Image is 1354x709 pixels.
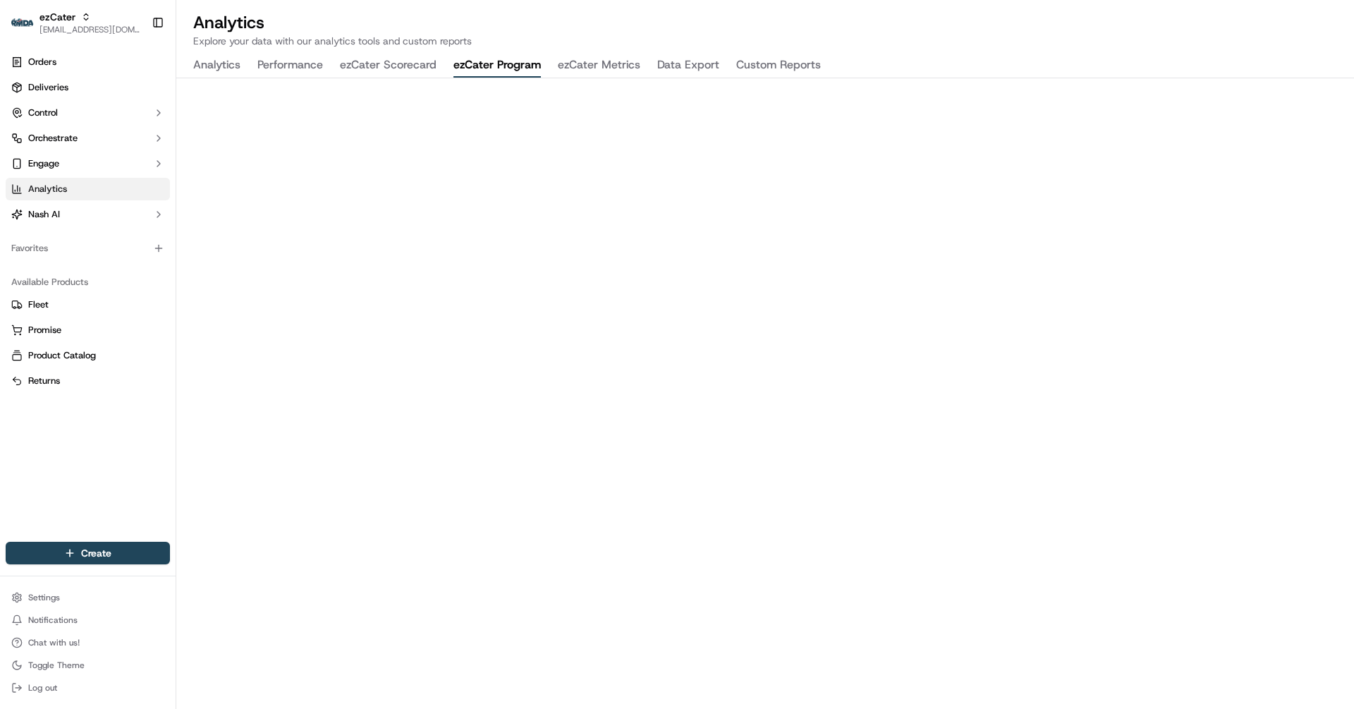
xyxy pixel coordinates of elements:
[6,102,170,124] button: Control
[28,637,80,648] span: Chat with us!
[240,138,257,155] button: Start new chat
[8,309,114,334] a: 📗Knowledge Base
[28,132,78,145] span: Orchestrate
[11,349,164,362] a: Product Catalog
[140,349,171,360] span: Pylon
[193,54,240,78] button: Analytics
[11,324,164,337] a: Promise
[6,152,170,175] button: Engage
[219,180,257,197] button: See all
[125,218,154,229] span: [DATE]
[28,614,78,626] span: Notifications
[6,610,170,630] button: Notifications
[28,349,96,362] span: Product Catalog
[193,11,1337,34] h2: Analytics
[28,592,60,603] span: Settings
[6,678,170,698] button: Log out
[193,34,1337,48] p: Explore your data with our analytics tools and custom reports
[28,107,58,119] span: Control
[133,315,226,329] span: API Documentation
[6,51,170,73] a: Orders
[28,315,108,329] span: Knowledge Base
[6,344,170,367] button: Product Catalog
[28,324,61,337] span: Promise
[6,6,146,40] button: ezCaterezCater[EMAIL_ADDRESS][DOMAIN_NAME]
[28,682,57,693] span: Log out
[257,54,323,78] button: Performance
[117,256,122,267] span: •
[6,319,170,341] button: Promise
[6,542,170,564] button: Create
[44,218,114,229] span: [PERSON_NAME]
[6,271,170,293] div: Available Products
[14,205,37,231] img: Jes Laurent
[558,54,640,78] button: ezCater Metrics
[736,54,821,78] button: Custom Reports
[176,78,1354,709] iframe: ezCater Program
[11,18,34,28] img: ezCater
[340,54,437,78] button: ezCater Scorecard
[39,10,75,24] button: ezCater
[28,375,60,387] span: Returns
[6,370,170,392] button: Returns
[28,56,56,68] span: Orders
[6,203,170,226] button: Nash AI
[657,54,719,78] button: Data Export
[6,237,170,260] div: Favorites
[117,218,122,229] span: •
[14,243,37,269] img: Jes Laurent
[28,298,49,311] span: Fleet
[28,157,59,170] span: Engage
[6,293,170,316] button: Fleet
[114,309,232,334] a: 💻API Documentation
[125,256,154,267] span: [DATE]
[6,127,170,150] button: Orchestrate
[28,183,67,195] span: Analytics
[6,655,170,675] button: Toggle Theme
[14,183,94,194] div: Past conversations
[6,588,170,607] button: Settings
[11,375,164,387] a: Returns
[28,81,68,94] span: Deliveries
[44,256,114,267] span: [PERSON_NAME]
[6,76,170,99] a: Deliveries
[99,349,171,360] a: Powered byPylon
[453,54,541,78] button: ezCater Program
[119,316,130,327] div: 💻
[28,660,85,671] span: Toggle Theme
[39,24,140,35] button: [EMAIL_ADDRESS][DOMAIN_NAME]
[6,178,170,200] a: Analytics
[81,546,111,560] span: Create
[11,298,164,311] a: Fleet
[28,208,60,221] span: Nash AI
[6,633,170,653] button: Chat with us!
[14,316,25,327] div: 📗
